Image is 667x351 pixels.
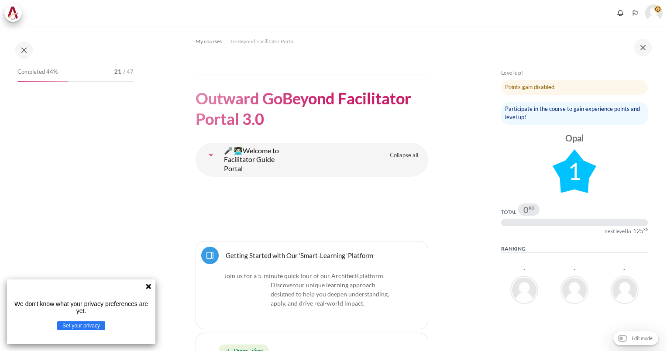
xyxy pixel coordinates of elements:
[553,149,596,193] div: Level #1
[501,102,648,125] div: Participate in the course to gain experience points and level up!
[57,321,105,330] button: Set your privacy
[523,267,526,272] div: -
[196,34,428,48] nav: Navigation bar
[226,251,373,259] a: Getting Started with Our 'Smart-Learning' Platform
[574,267,576,272] div: -
[623,267,626,272] div: -
[614,7,627,20] div: Show notification window with no new notifications
[633,228,643,234] span: 125
[501,80,648,95] div: Points gain disabled
[643,228,648,231] span: xp
[114,68,121,76] span: 21
[230,36,295,47] a: GoBeyond Facilitator Portal
[196,88,428,129] h1: Outward GoBeyond Facilitator Portal 3.0
[501,132,648,144] div: Opal
[4,4,26,22] a: Architeck Architeck
[224,271,400,308] p: Join us for a 5-minute quick tour of our ArchitecK platform. Discover
[7,7,19,20] img: Architeck
[605,228,631,235] div: next level in
[196,36,222,47] a: My courses
[10,300,152,314] p: We don't know what your privacy preferences are yet.
[529,206,534,209] span: xp
[17,81,69,82] div: 44%
[202,146,220,164] a: 🎤 👩🏻‍💻Welcome to Facilitator Guide Portal
[629,7,642,20] button: Languages
[383,148,425,163] a: Collapse all
[196,38,222,45] span: My courses
[523,205,534,214] div: 0
[123,68,134,76] span: / 47
[645,4,663,22] a: User menu
[271,281,389,307] span: .
[390,151,418,160] span: Collapse all
[271,281,389,307] span: our unique learning approach designed to help you deepen understanding, apply, and drive real-wor...
[523,205,529,214] span: 0
[230,38,295,45] span: GoBeyond Facilitator Portal
[501,245,648,253] h5: Ranking
[224,280,268,323] img: platform logo
[17,66,134,90] a: Completed 44% 21 / 47
[501,209,516,216] div: Total
[17,68,58,76] span: Completed 44%
[501,69,648,76] h5: Level up!
[223,185,400,232] img: Banner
